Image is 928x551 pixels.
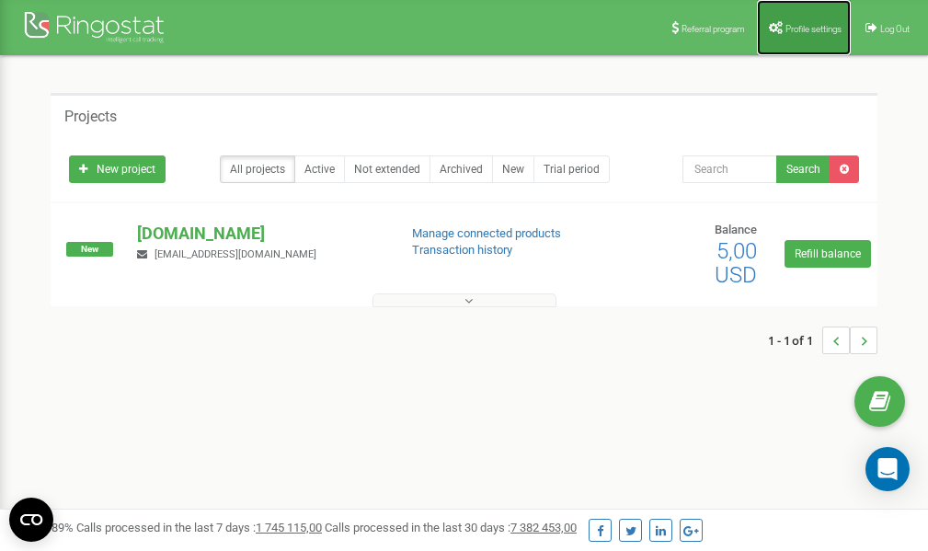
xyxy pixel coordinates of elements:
[344,155,430,183] a: Not extended
[220,155,295,183] a: All projects
[510,521,577,534] u: 7 382 453,00
[412,226,561,240] a: Manage connected products
[69,155,166,183] a: New project
[492,155,534,183] a: New
[76,521,322,534] span: Calls processed in the last 7 days :
[137,222,382,246] p: [DOMAIN_NAME]
[9,498,53,542] button: Open CMP widget
[155,248,316,260] span: [EMAIL_ADDRESS][DOMAIN_NAME]
[715,238,757,288] span: 5,00 USD
[715,223,757,236] span: Balance
[776,155,831,183] button: Search
[533,155,610,183] a: Trial period
[768,308,877,373] nav: ...
[865,447,910,491] div: Open Intercom Messenger
[785,24,842,34] span: Profile settings
[64,109,117,125] h5: Projects
[682,155,777,183] input: Search
[66,242,113,257] span: New
[430,155,493,183] a: Archived
[880,24,910,34] span: Log Out
[785,240,871,268] a: Refill balance
[682,24,745,34] span: Referral program
[412,243,512,257] a: Transaction history
[294,155,345,183] a: Active
[325,521,577,534] span: Calls processed in the last 30 days :
[256,521,322,534] u: 1 745 115,00
[768,327,822,354] span: 1 - 1 of 1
